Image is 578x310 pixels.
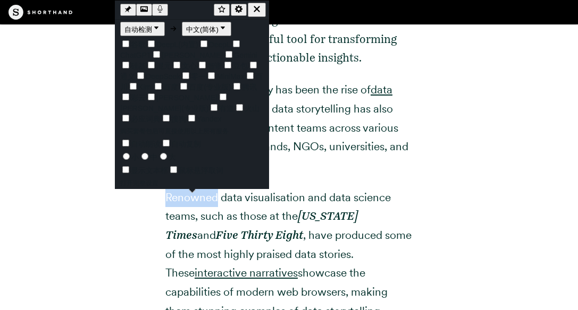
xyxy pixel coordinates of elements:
img: The Craft [9,5,72,20]
em: [US_STATE] Times [165,209,358,242]
p: A big part of this story has been the rise of . However, data storytelling has also found its way... [165,80,413,175]
em: Five Thirty Eight [216,228,303,242]
a: interactive narratives [195,266,298,279]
